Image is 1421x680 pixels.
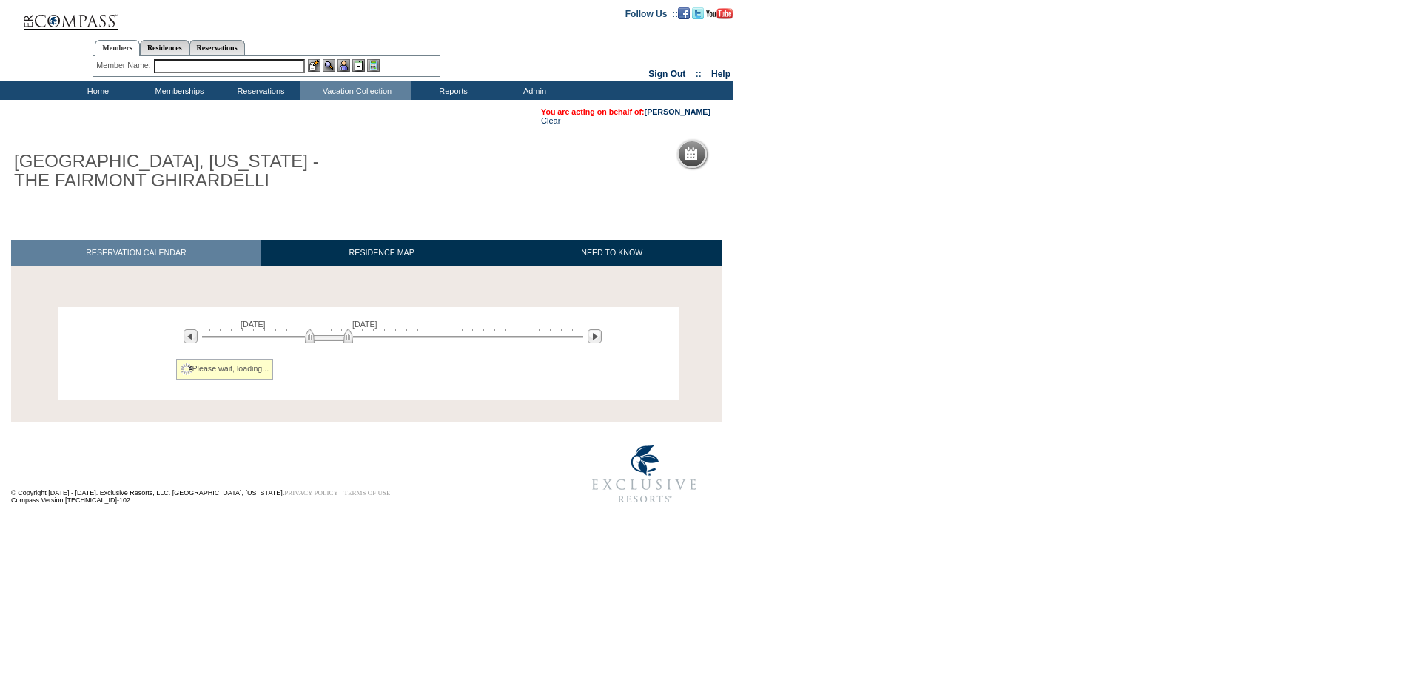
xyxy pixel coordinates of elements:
td: © Copyright [DATE] - [DATE]. Exclusive Resorts, LLC. [GEOGRAPHIC_DATA], [US_STATE]. Compass Versi... [11,439,529,512]
td: Follow Us :: [625,7,678,19]
a: Become our fan on Facebook [678,8,690,17]
img: Reservations [352,59,365,72]
a: Sign Out [648,69,685,79]
a: RESIDENCE MAP [261,240,503,266]
img: Next [588,329,602,343]
a: Help [711,69,730,79]
td: Memberships [137,81,218,100]
a: Members [95,40,140,56]
img: b_edit.gif [308,59,320,72]
a: Residences [140,40,189,55]
h5: Reservation Calendar [703,149,816,159]
a: NEED TO KNOW [502,240,722,266]
img: Subscribe to our YouTube Channel [706,8,733,19]
div: Please wait, loading... [176,359,274,380]
img: Previous [184,329,198,343]
img: spinner2.gif [181,363,192,375]
a: PRIVACY POLICY [284,489,338,496]
div: Member Name: [96,59,153,72]
a: Reservations [189,40,245,55]
img: Follow us on Twitter [692,7,704,19]
a: [PERSON_NAME] [645,107,710,116]
td: Admin [492,81,574,100]
img: Exclusive Resorts [578,437,710,511]
a: Clear [541,116,560,125]
a: Subscribe to our YouTube Channel [706,8,733,17]
td: Vacation Collection [300,81,411,100]
a: RESERVATION CALENDAR [11,240,261,266]
td: Home [56,81,137,100]
td: Reports [411,81,492,100]
span: [DATE] [352,320,377,329]
span: You are acting on behalf of: [541,107,710,116]
td: Reservations [218,81,300,100]
img: b_calculator.gif [367,59,380,72]
span: :: [696,69,702,79]
a: TERMS OF USE [344,489,391,496]
img: Become our fan on Facebook [678,7,690,19]
a: Follow us on Twitter [692,8,704,17]
img: Impersonate [337,59,350,72]
h1: [GEOGRAPHIC_DATA], [US_STATE] - THE FAIRMONT GHIRARDELLI [11,149,343,194]
span: [DATE] [241,320,266,329]
img: View [323,59,335,72]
